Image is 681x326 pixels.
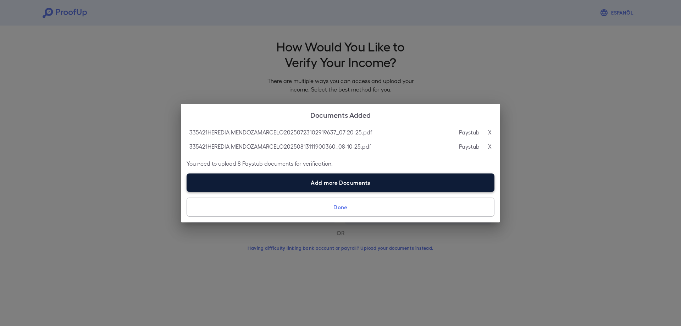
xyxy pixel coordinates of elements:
[187,159,494,168] p: You need to upload 8 Paystub documents for verification.
[187,173,494,192] label: Add more Documents
[488,142,492,151] p: X
[187,198,494,217] button: Done
[189,128,372,137] p: 335421HEREDIA MENDOZAMARCELO20250723102919637_07-20-25.pdf
[459,128,480,137] p: Paystub
[181,104,500,125] h2: Documents Added
[189,142,371,151] p: 335421HEREDIA MENDOZAMARCELO20250813111900360_08-10-25.pdf
[459,142,480,151] p: Paystub
[488,128,492,137] p: X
